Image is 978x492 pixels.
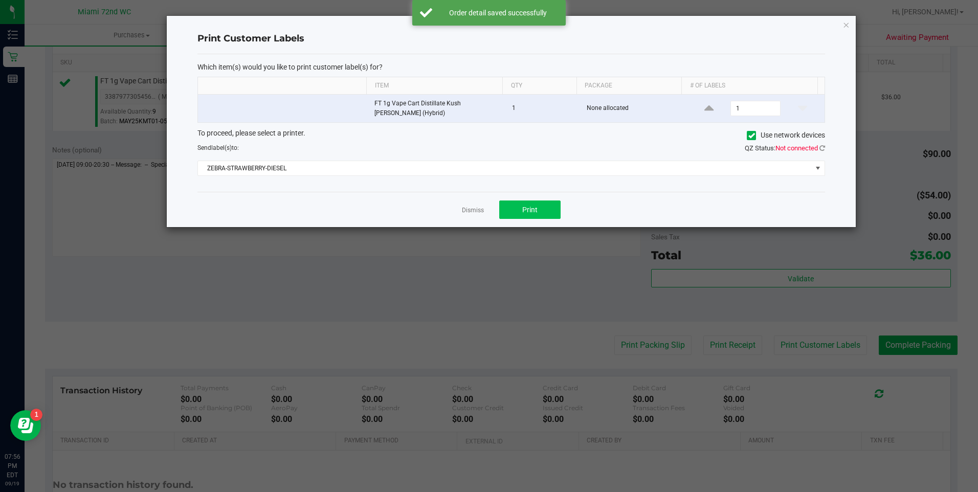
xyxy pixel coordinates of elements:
[581,95,687,122] td: None allocated
[502,77,576,95] th: Qty
[366,77,502,95] th: Item
[197,62,825,72] p: Which item(s) would you like to print customer label(s) for?
[211,144,232,151] span: label(s)
[747,130,825,141] label: Use network devices
[522,206,538,214] span: Print
[681,77,817,95] th: # of labels
[197,32,825,46] h4: Print Customer Labels
[775,144,818,152] span: Not connected
[462,206,484,215] a: Dismiss
[190,128,833,143] div: To proceed, please select a printer.
[30,409,42,421] iframe: Resource center unread badge
[197,144,239,151] span: Send to:
[198,161,812,175] span: ZEBRA-STRAWBERRY-DIESEL
[10,410,41,441] iframe: Resource center
[576,77,681,95] th: Package
[499,200,561,219] button: Print
[745,144,825,152] span: QZ Status:
[438,8,558,18] div: Order detail saved successfully
[506,95,581,122] td: 1
[368,95,506,122] td: FT 1g Vape Cart Distillate Kush [PERSON_NAME] (Hybrid)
